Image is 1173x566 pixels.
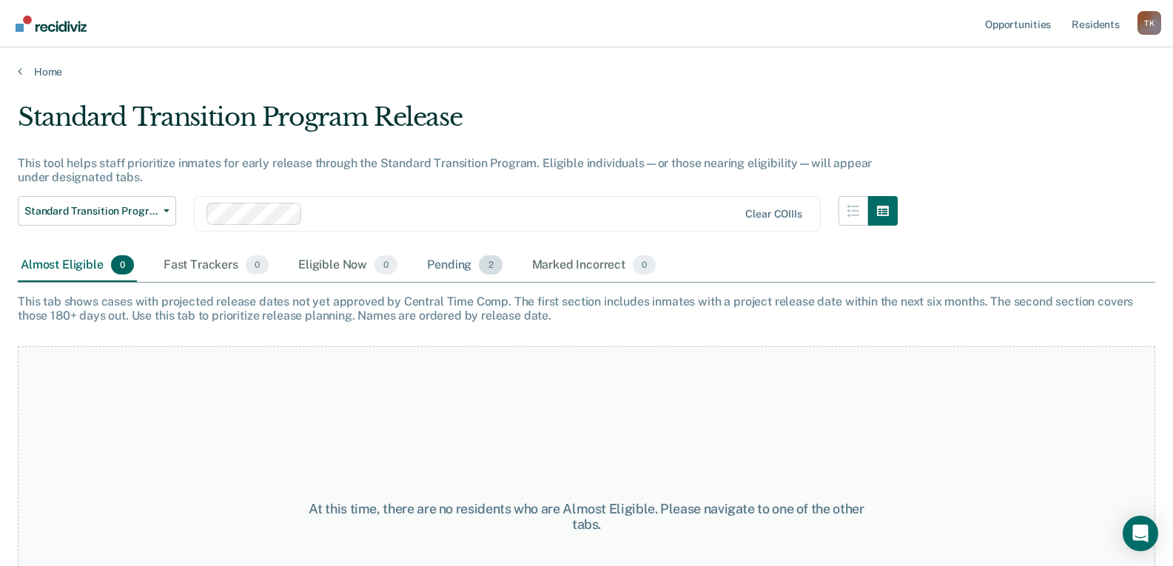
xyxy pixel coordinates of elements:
[1123,516,1158,551] div: Open Intercom Messenger
[633,255,656,274] span: 0
[529,249,659,282] div: Marked Incorrect0
[1137,11,1161,35] button: Profile dropdown button
[16,16,87,32] img: Recidiviz
[246,255,269,274] span: 0
[295,249,400,282] div: Eligible Now0
[24,205,158,218] span: Standard Transition Program Release
[18,249,137,282] div: Almost Eligible0
[18,156,898,184] div: This tool helps staff prioritize inmates for early release through the Standard Transition Progra...
[18,196,176,226] button: Standard Transition Program Release
[479,255,502,274] span: 2
[374,255,397,274] span: 0
[18,102,898,144] div: Standard Transition Program Release
[18,294,1155,323] div: This tab shows cases with projected release dates not yet approved by Central Time Comp. The firs...
[745,208,801,220] div: Clear COIIIs
[424,249,505,282] div: Pending2
[1137,11,1161,35] div: T K
[161,249,272,282] div: Fast Trackers0
[111,255,134,274] span: 0
[18,65,1155,78] a: Home
[303,501,871,533] div: At this time, there are no residents who are Almost Eligible. Please navigate to one of the other...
